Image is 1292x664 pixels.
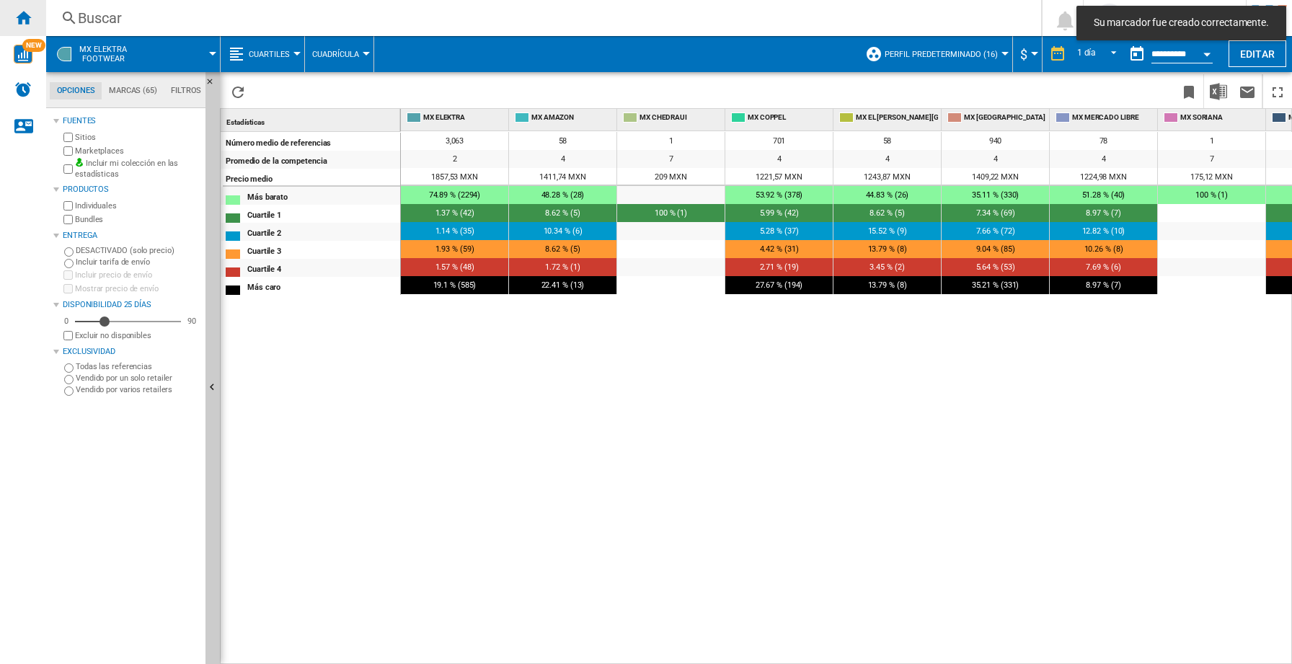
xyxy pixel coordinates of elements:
span: 1411,74 MXN [539,172,586,182]
input: Mostrar precio de envío [63,284,73,293]
div: MX ELEKTRA [404,109,508,127]
md-tab-item: Filtros [164,82,208,99]
div: 0 [61,316,72,327]
span: 22.41 % (13) [541,280,585,290]
span: MX COPPEL [748,112,830,123]
input: Individuales [63,201,73,211]
input: Vendido por varios retailers [64,386,74,396]
span: 2 [453,154,457,164]
span: 74.89 % (2294) [429,190,481,200]
div: Precio medio [226,170,399,184]
span: 1 [669,136,673,146]
span: 13.79 % (8) [868,244,907,254]
img: wise-card.svg [14,45,32,63]
label: Mostrar precio de envío [75,283,200,294]
span: 1.57 % (48) [435,262,474,272]
span: $ [1020,47,1027,62]
div: MX CHEDRAUI [620,109,725,127]
span: 12.82 % (10) [1082,226,1125,236]
input: DESACTIVADO (solo precio) [64,247,74,257]
span: 1221,57 MXN [756,172,802,182]
button: Descargar en Excel [1204,74,1233,108]
span: 51.28 % (40) [1082,190,1125,200]
md-tab-item: Marcas (65) [102,82,164,99]
input: Bundles [63,215,73,224]
span: 4.42 % (31) [760,244,799,254]
div: Entrega [63,230,200,242]
span: 1243,87 MXN [864,172,911,182]
span: 3.45 % (2) [870,262,904,272]
div: Más caro [247,278,399,293]
input: Mostrar precio de envío [63,331,73,340]
span: 5.28 % (37) [760,226,799,236]
label: Vendido por varios retailers [76,384,200,395]
button: Enviar este reporte por correo electrónico [1233,74,1262,108]
span: 19.1 % (585) [433,280,477,290]
div: Cuartile 2 [247,224,399,239]
span: MX MERCADO LIBRE [1072,112,1154,123]
input: Incluir mi colección en las estadísticas [63,160,73,178]
div: MX ELEKTRAFootwear [53,36,213,72]
md-tab-item: Opciones [50,82,102,99]
label: DESACTIVADO (solo precio) [76,245,200,256]
div: MX [GEOGRAPHIC_DATA] [944,109,1049,127]
input: Marketplaces [63,146,73,156]
span: 940 [989,136,1002,146]
span: 13.79 % (8) [868,280,907,290]
span: 3,063 [446,136,464,146]
span: 1.72 % (1) [545,262,580,272]
span: MX ELEKTRA [423,112,505,123]
span: 10.26 % (8) [1084,244,1123,254]
button: Cuadrícula [312,36,366,72]
button: Maximizar [1263,74,1292,108]
span: 8.62 % (5) [545,208,580,218]
div: Estadísticas Sort None [224,109,400,131]
button: md-calendar [1123,40,1151,68]
md-select: REPORTS.WIZARD.STEPS.REPORT.STEPS.REPORT_OPTIONS.PERIOD: 1 día [1074,43,1123,66]
label: Todas las referencias [76,361,200,372]
span: 1.14 % (35) [435,226,474,236]
div: MX EL [PERSON_NAME][GEOGRAPHIC_DATA][PERSON_NAME] [836,109,941,127]
input: Incluir tarifa de envío [64,259,74,268]
div: Cuartile 1 [247,206,399,221]
span: 58 [559,136,567,146]
img: alerts-logo.svg [14,81,32,98]
span: 1224,98 MXN [1080,172,1127,182]
label: Vendido por un solo retailer [76,373,200,384]
span: 7 [1210,154,1214,164]
span: 5.99 % (42) [760,208,799,218]
label: Individuales [75,200,200,211]
button: $ [1020,36,1035,72]
div: MX COPPEL [728,109,833,127]
span: 35.21 % (331) [972,280,1019,290]
button: Perfil predeterminado (16) [885,36,1005,72]
div: Disponibilidad 25 Días [63,299,200,311]
label: Excluir no disponibles [75,330,200,341]
span: 4 [561,154,565,164]
div: MX AMAZON [512,109,616,127]
span: MX SORIANA [1180,112,1262,123]
label: Incluir mi colección en las estadísticas [75,158,200,180]
label: Bundles [75,214,200,225]
span: 2.71 % (19) [760,262,799,272]
button: MX ELEKTRAFootwear [79,36,141,72]
div: Más barato [247,188,399,203]
md-menu: Currency [1013,36,1043,72]
span: Su marcador fue creado correctamente. [1089,16,1273,30]
label: Incluir tarifa de envío [76,257,200,267]
div: MX MERCADO LIBRE [1053,109,1157,127]
span: 4 [1102,154,1106,164]
span: MX AMAZON [531,112,614,123]
span: 7.34 % (69) [976,208,1015,218]
span: Cuadrícula [312,50,359,59]
span: 4 [777,154,782,164]
span: 9.04 % (85) [976,244,1015,254]
label: Incluir precio de envío [75,270,200,280]
span: 53.92 % (378) [756,190,803,200]
button: Editar [1229,40,1286,67]
span: NEW [22,39,45,52]
span: 5.64 % (53) [976,262,1015,272]
div: 90 [184,316,200,327]
div: MX SORIANA [1161,109,1265,127]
